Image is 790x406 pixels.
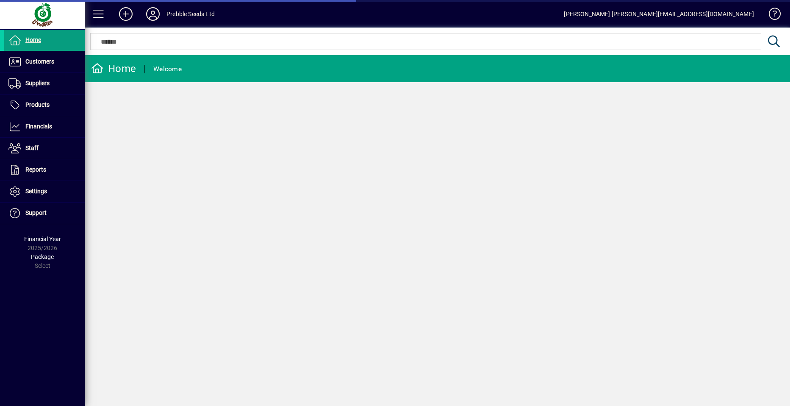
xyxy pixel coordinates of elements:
span: Customers [25,58,54,65]
button: Profile [139,6,166,22]
a: Reports [4,159,85,181]
span: Support [25,209,47,216]
span: Settings [25,188,47,195]
a: Support [4,203,85,224]
a: Products [4,95,85,116]
div: Welcome [153,62,182,76]
div: Home [91,62,136,75]
span: Products [25,101,50,108]
div: Prebble Seeds Ltd [166,7,215,21]
span: Package [31,253,54,260]
span: Financials [25,123,52,130]
button: Add [112,6,139,22]
span: Staff [25,145,39,151]
div: [PERSON_NAME] [PERSON_NAME][EMAIL_ADDRESS][DOMAIN_NAME] [564,7,754,21]
span: Home [25,36,41,43]
span: Suppliers [25,80,50,86]
span: Reports [25,166,46,173]
a: Customers [4,51,85,72]
a: Staff [4,138,85,159]
a: Financials [4,116,85,137]
a: Settings [4,181,85,202]
span: Financial Year [24,236,61,242]
a: Knowledge Base [762,2,779,29]
a: Suppliers [4,73,85,94]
